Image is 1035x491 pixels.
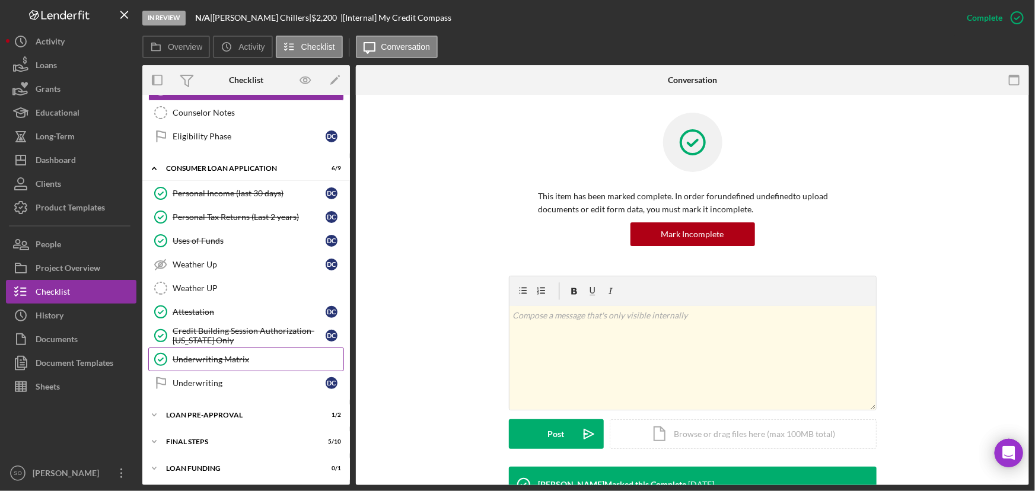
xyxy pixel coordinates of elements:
[142,36,210,58] button: Overview
[166,465,311,472] div: Loan Funding
[148,253,344,276] a: Weather UpDC
[967,6,1002,30] div: Complete
[36,53,57,80] div: Loans
[173,355,343,364] div: Underwriting Matrix
[142,11,186,25] div: In Review
[36,30,65,56] div: Activity
[509,419,604,449] button: Post
[238,42,265,52] label: Activity
[6,304,136,327] button: History
[320,412,341,419] div: 1 / 2
[195,13,212,23] div: |
[36,327,78,354] div: Documents
[148,205,344,229] a: Personal Tax Returns (Last 2 years)DC
[326,377,337,389] div: D C
[36,196,105,222] div: Product Templates
[173,283,343,293] div: Weather UP
[36,256,100,283] div: Project Overview
[311,12,337,23] span: $2,200
[173,212,326,222] div: Personal Tax Returns (Last 2 years)
[173,132,326,141] div: Eligibility Phase
[36,351,113,378] div: Document Templates
[668,75,717,85] div: Conversation
[148,371,344,395] a: UnderwritingDC
[36,148,76,175] div: Dashboard
[173,326,326,345] div: Credit Building Session Authorization- [US_STATE] Only
[320,438,341,445] div: 5 / 10
[326,187,337,199] div: D C
[340,13,451,23] div: | [Internal] My Credit Compass
[148,125,344,148] a: Eligibility PhaseDC
[36,232,61,259] div: People
[689,480,715,489] time: 2025-09-15 14:24
[6,461,136,485] button: SO[PERSON_NAME]
[6,280,136,304] button: Checklist
[173,378,326,388] div: Underwriting
[6,351,136,375] button: Document Templates
[36,101,79,127] div: Educational
[630,222,755,246] button: Mark Incomplete
[173,307,326,317] div: Attestation
[6,256,136,280] button: Project Overview
[6,53,136,77] a: Loans
[301,42,335,52] label: Checklist
[166,412,311,419] div: Loan Pre-Approval
[148,347,344,371] a: Underwriting Matrix
[6,327,136,351] a: Documents
[6,125,136,148] button: Long-Term
[955,6,1029,30] button: Complete
[6,101,136,125] button: Educational
[36,304,63,330] div: History
[173,260,326,269] div: Weather Up
[229,75,263,85] div: Checklist
[320,465,341,472] div: 0 / 1
[6,375,136,398] button: Sheets
[6,77,136,101] button: Grants
[6,196,136,219] button: Product Templates
[36,125,75,151] div: Long-Term
[173,189,326,198] div: Personal Income (last 30 days)
[326,259,337,270] div: D C
[166,438,311,445] div: FINAL STEPS
[326,306,337,318] div: D C
[148,324,344,347] a: Credit Building Session Authorization- [US_STATE] OnlyDC
[326,235,337,247] div: D C
[548,419,565,449] div: Post
[212,13,311,23] div: [PERSON_NAME] Chillers |
[539,190,847,216] p: This item has been marked complete. In order for undefined undefined to upload documents or edit ...
[36,375,60,401] div: Sheets
[148,101,344,125] a: Counselor Notes
[6,148,136,172] button: Dashboard
[148,276,344,300] a: Weather UP
[995,439,1023,467] div: Open Intercom Messenger
[276,36,343,58] button: Checklist
[326,130,337,142] div: D C
[6,172,136,196] button: Clients
[356,36,438,58] button: Conversation
[326,211,337,223] div: D C
[166,165,311,172] div: Consumer Loan Application
[661,222,724,246] div: Mark Incomplete
[6,232,136,256] button: People
[148,229,344,253] a: Uses of FundsDC
[320,165,341,172] div: 6 / 9
[168,42,202,52] label: Overview
[173,236,326,245] div: Uses of Funds
[30,461,107,488] div: [PERSON_NAME]
[173,108,343,117] div: Counselor Notes
[36,172,61,199] div: Clients
[6,30,136,53] button: Activity
[381,42,431,52] label: Conversation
